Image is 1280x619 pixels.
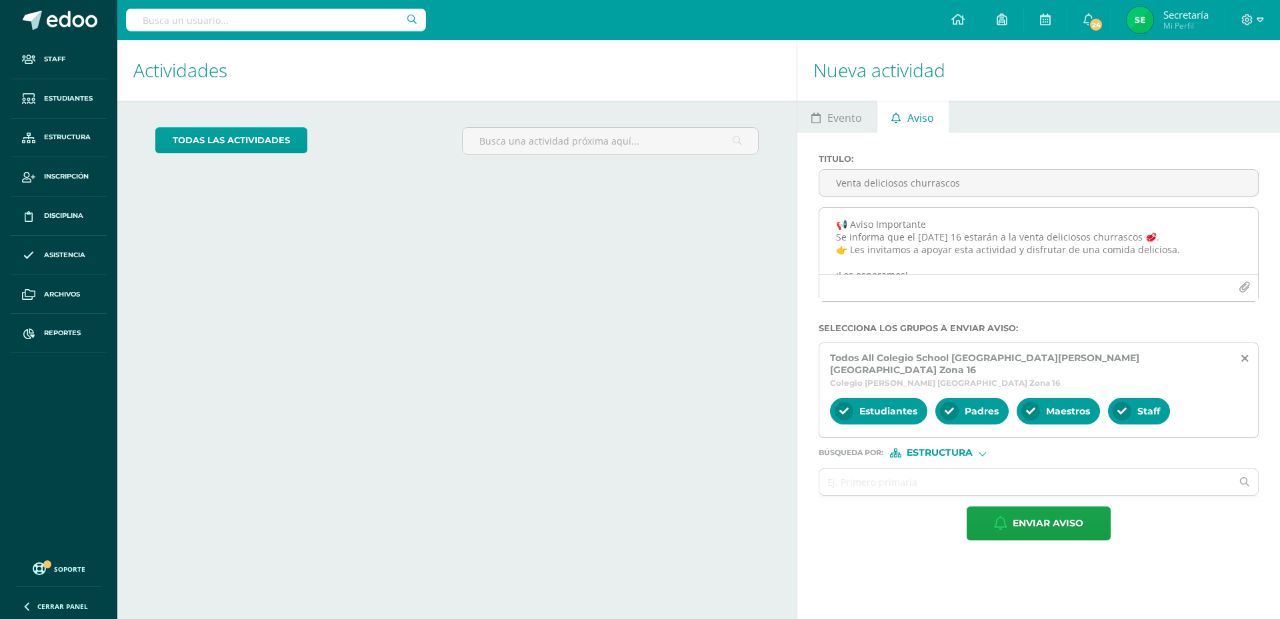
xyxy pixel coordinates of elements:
[11,40,107,79] a: Staff
[16,559,101,577] a: Soporte
[44,211,83,221] span: Disciplina
[1163,8,1209,21] span: Secretaría
[1127,7,1153,33] img: bb51d92fe231030405650637fd24292c.png
[1089,17,1103,32] span: 24
[44,171,89,182] span: Inscripción
[11,275,107,314] a: Archivos
[44,93,93,104] span: Estudiantes
[11,314,107,353] a: Reportes
[11,197,107,236] a: Disciplina
[859,405,917,417] span: Estudiantes
[965,405,999,417] span: Padres
[126,9,426,31] input: Busca un usuario...
[11,79,107,119] a: Estudiantes
[1013,507,1083,540] span: Enviar aviso
[819,170,1258,196] input: Titulo
[797,101,877,133] a: Evento
[830,378,1061,388] span: Colegio [PERSON_NAME] [GEOGRAPHIC_DATA] Zona 16
[54,564,85,574] span: Soporte
[11,157,107,197] a: Inscripción
[1137,405,1160,417] span: Staff
[813,40,1264,101] h1: Nueva actividad
[907,449,973,456] span: Estructura
[1046,405,1090,417] span: Maestros
[11,119,107,158] a: Estructura
[1163,20,1209,31] span: Mi Perfil
[44,328,81,338] span: Reportes
[44,54,65,65] span: Staff
[44,250,85,261] span: Asistencia
[819,154,1259,164] label: Titulo :
[877,101,949,133] a: Aviso
[11,236,107,275] a: Asistencia
[907,102,934,134] span: Aviso
[830,352,1230,376] span: Todos All Colegio School [GEOGRAPHIC_DATA][PERSON_NAME] [GEOGRAPHIC_DATA] Zona 16
[44,132,91,143] span: Estructura
[133,40,781,101] h1: Actividades
[819,323,1259,333] label: Selecciona los grupos a enviar aviso :
[890,448,990,458] div: [object Object]
[819,208,1258,275] textarea: 📢 Aviso Importante Se informa que el [DATE] 16 estarán a la venta deliciosos churrascos 🥩. 👉 Les ...
[967,506,1111,540] button: Enviar aviso
[819,449,883,456] span: Búsqueda por :
[37,602,88,611] span: Cerrar panel
[463,128,758,154] input: Busca una actividad próxima aquí...
[827,102,862,134] span: Evento
[44,289,80,300] span: Archivos
[155,127,307,153] a: todas las Actividades
[819,469,1232,495] input: Ej. Primero primaria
